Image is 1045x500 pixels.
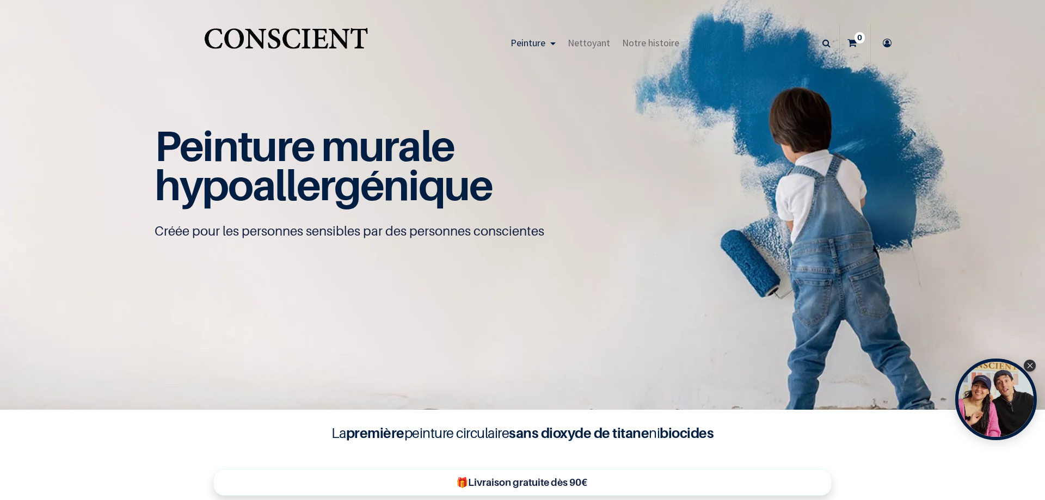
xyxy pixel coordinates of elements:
a: Peinture [505,24,562,62]
span: hypoallergénique [155,159,493,210]
b: 🎁Livraison gratuite dès 90€ [456,477,587,488]
a: Logo of Conscient [202,22,370,65]
span: Peinture [511,36,545,49]
p: Créée pour les personnes sensibles par des personnes conscientes [155,223,890,240]
span: Peinture murale [155,120,454,171]
a: 0 [840,24,870,62]
h4: La peinture circulaire ni [305,423,740,443]
div: Tolstoy bubble widget [955,359,1037,440]
div: Open Tolstoy widget [955,359,1037,440]
b: première [346,424,404,441]
div: Open Tolstoy [955,359,1037,440]
b: biocides [660,424,714,441]
span: Notre histoire [622,36,679,49]
sup: 0 [855,32,865,43]
div: Close Tolstoy widget [1024,360,1036,372]
b: sans dioxyde de titane [509,424,649,441]
img: Conscient [202,22,370,65]
span: Nettoyant [568,36,610,49]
